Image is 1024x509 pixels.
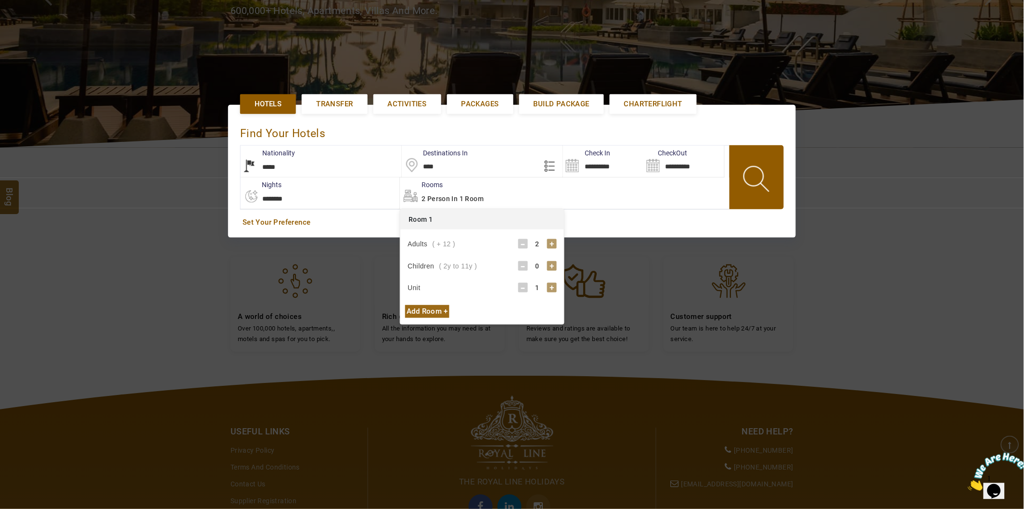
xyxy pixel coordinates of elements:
div: - [518,261,528,271]
span: Hotels [255,99,282,109]
span: 2 Person in 1 Room [422,195,484,203]
a: Activities [373,94,441,114]
div: + [547,261,557,271]
a: Set Your Preference [243,217,781,228]
div: - [518,283,528,293]
div: + [547,239,557,249]
span: 1 [4,4,8,12]
div: Children [408,261,477,271]
div: 0 [528,261,547,271]
label: Check In [563,148,610,158]
input: Search [563,146,643,177]
span: Build Package [534,99,589,109]
label: Destinations In [402,148,468,158]
div: + [547,283,557,293]
label: nights [240,180,282,190]
a: Hotels [240,94,296,114]
span: Transfer [316,99,353,109]
span: ( 2y to 11y ) [439,262,477,270]
div: Unit [408,283,425,293]
iframe: chat widget [964,449,1024,495]
div: 2 [528,239,547,249]
span: Room 1 [409,216,433,223]
label: CheckOut [644,148,688,158]
a: Packages [447,94,513,114]
span: ( + 12 ) [433,240,456,248]
div: - [518,239,528,249]
a: Build Package [519,94,604,114]
div: Add Room + [405,305,449,318]
a: Transfer [302,94,367,114]
label: Rooms [400,180,443,190]
img: Chat attention grabber [4,4,64,42]
span: Activities [388,99,427,109]
span: Charterflight [624,99,682,109]
div: Find Your Hotels [240,117,784,145]
a: Charterflight [610,94,697,114]
div: Adults [408,239,455,249]
div: 1 [528,283,547,293]
input: Search [644,146,724,177]
label: Nationality [241,148,295,158]
span: Packages [461,99,499,109]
